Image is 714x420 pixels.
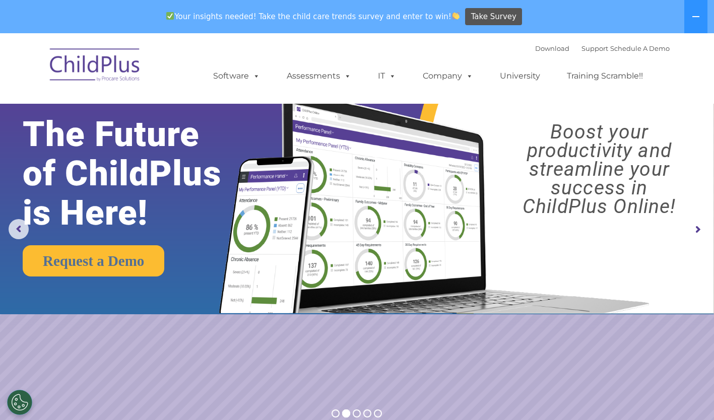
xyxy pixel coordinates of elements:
[557,66,653,86] a: Training Scramble!!
[277,66,361,86] a: Assessments
[162,7,464,26] span: Your insights needed! Take the child care trends survey and enter to win!
[368,66,406,86] a: IT
[581,44,608,52] a: Support
[535,44,569,52] a: Download
[535,44,670,52] font: |
[166,12,174,20] img: ✅
[23,115,251,233] rs-layer: The Future of ChildPlus is Here!
[452,12,460,20] img: 👏
[23,245,164,276] a: Request a Demo
[45,41,146,92] img: ChildPlus by Procare Solutions
[413,66,483,86] a: Company
[610,44,670,52] a: Schedule A Demo
[493,123,705,216] rs-layer: Boost your productivity and streamline your success in ChildPlus Online!
[7,390,32,415] button: Cookies Settings
[471,8,516,26] span: Take Survey
[203,66,270,86] a: Software
[140,66,171,74] span: Last name
[465,8,522,26] a: Take Survey
[140,108,183,115] span: Phone number
[490,66,550,86] a: University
